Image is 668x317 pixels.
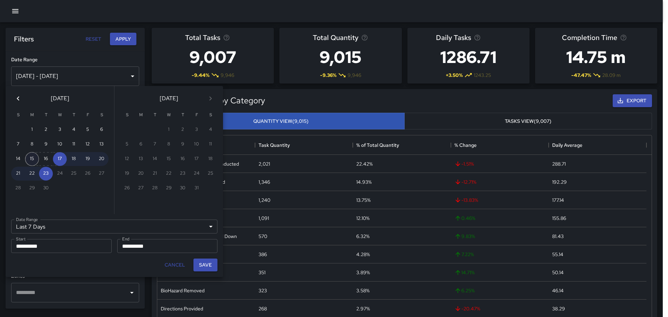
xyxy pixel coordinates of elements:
span: Saturday [204,108,217,122]
button: 11 [67,137,81,151]
button: 3 [53,123,67,137]
span: Wednesday [54,108,66,122]
button: 19 [81,152,95,166]
button: 17 [53,152,67,166]
span: Tuesday [40,108,52,122]
button: 7 [11,137,25,151]
button: 1 [25,123,39,137]
label: Start [16,236,25,242]
button: Previous month [11,92,25,105]
span: Monday [26,108,38,122]
button: 18 [67,152,81,166]
span: Tuesday [149,108,161,122]
span: Thursday [67,108,80,122]
button: 8 [25,137,39,151]
span: [DATE] [160,94,178,103]
span: Sunday [12,108,24,122]
span: Thursday [176,108,189,122]
div: Last 7 Days [11,220,217,233]
button: Save [193,259,217,271]
span: Friday [81,108,94,122]
button: 22 [25,167,39,181]
span: Friday [190,108,203,122]
button: 4 [67,123,81,137]
span: Wednesday [162,108,175,122]
span: Sunday [121,108,133,122]
button: 15 [25,152,39,166]
button: 10 [53,137,67,151]
button: 12 [81,137,95,151]
button: 9 [39,137,53,151]
button: 13 [95,137,109,151]
button: 21 [11,167,25,181]
button: 20 [95,152,109,166]
label: End [122,236,129,242]
span: [DATE] [51,94,69,103]
button: 2 [39,123,53,137]
button: 5 [81,123,95,137]
button: 23 [39,167,53,181]
span: Saturday [95,108,108,122]
button: 14 [11,152,25,166]
label: Date Range [16,216,38,222]
button: Cancel [162,259,188,271]
button: 6 [95,123,109,137]
span: Monday [135,108,147,122]
button: 16 [39,152,53,166]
